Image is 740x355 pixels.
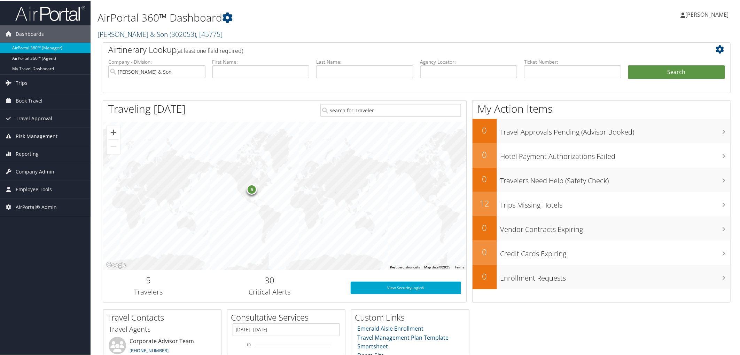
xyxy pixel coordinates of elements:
[500,245,731,258] h3: Credit Cards Expiring
[628,65,725,79] button: Search
[355,311,469,323] h2: Custom Links
[107,125,120,139] button: Zoom in
[351,281,461,293] a: View SecurityLogic®
[358,333,451,350] a: Travel Management Plan Template- Smartsheet
[686,10,729,18] span: [PERSON_NAME]
[16,91,42,109] span: Book Travel
[454,265,464,268] a: Terms (opens in new tab)
[108,287,189,296] h3: Travelers
[320,103,461,116] input: Search for Traveler
[473,101,731,115] h1: My Action Items
[390,264,420,269] button: Keyboard shortcuts
[212,58,310,65] label: First Name:
[107,139,120,153] button: Zoom out
[500,147,731,161] h3: Hotel Payment Authorizations Failed
[473,191,731,216] a: 12Trips Missing Hotels
[16,127,57,144] span: Risk Management
[424,265,450,268] span: Map data ©2025
[500,172,731,185] h3: Travelers Need Help (Safety Check)
[16,25,44,42] span: Dashboards
[196,29,223,38] span: , [ 45775 ]
[473,245,497,257] h2: 0
[105,260,128,269] a: Open this area in Google Maps (opens a new window)
[170,29,196,38] span: ( 302053 )
[473,124,497,136] h2: 0
[473,172,497,184] h2: 0
[316,58,413,65] label: Last Name:
[500,269,731,282] h3: Enrollment Requests
[15,5,85,21] img: airportal-logo.png
[107,311,221,323] h2: Travel Contacts
[247,184,257,194] div: 5
[247,342,251,346] tspan: 10
[98,29,223,38] a: [PERSON_NAME] & Son
[105,260,128,269] img: Google
[473,167,731,191] a: 0Travelers Need Help (Safety Check)
[358,324,424,332] a: Emerald Aisle Enrollment
[473,216,731,240] a: 0Vendor Contracts Expiring
[500,123,731,136] h3: Travel Approvals Pending (Advisor Booked)
[473,221,497,233] h2: 0
[108,101,186,115] h1: Traveling [DATE]
[500,220,731,234] h3: Vendor Contracts Expiring
[199,287,340,296] h3: Critical Alerts
[473,270,497,282] h2: 0
[473,143,731,167] a: 0Hotel Payment Authorizations Failed
[473,148,497,160] h2: 0
[16,145,39,162] span: Reporting
[231,311,345,323] h2: Consultative Services
[681,3,736,24] a: [PERSON_NAME]
[109,324,216,333] h3: Travel Agents
[177,46,243,54] span: (at least one field required)
[199,274,340,285] h2: 30
[16,162,54,180] span: Company Admin
[500,196,731,209] h3: Trips Missing Hotels
[16,109,52,127] span: Travel Approval
[16,180,52,197] span: Employee Tools
[473,197,497,209] h2: 12
[524,58,621,65] label: Ticket Number:
[108,43,673,55] h2: Airtinerary Lookup
[98,10,523,24] h1: AirPortal 360™ Dashboard
[420,58,517,65] label: Agency Locator:
[473,264,731,289] a: 0Enrollment Requests
[473,118,731,143] a: 0Travel Approvals Pending (Advisor Booked)
[16,198,57,215] span: AirPortal® Admin
[130,347,169,353] a: [PHONE_NUMBER]
[108,274,189,285] h2: 5
[16,74,28,91] span: Trips
[108,58,205,65] label: Company - Division:
[473,240,731,264] a: 0Credit Cards Expiring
